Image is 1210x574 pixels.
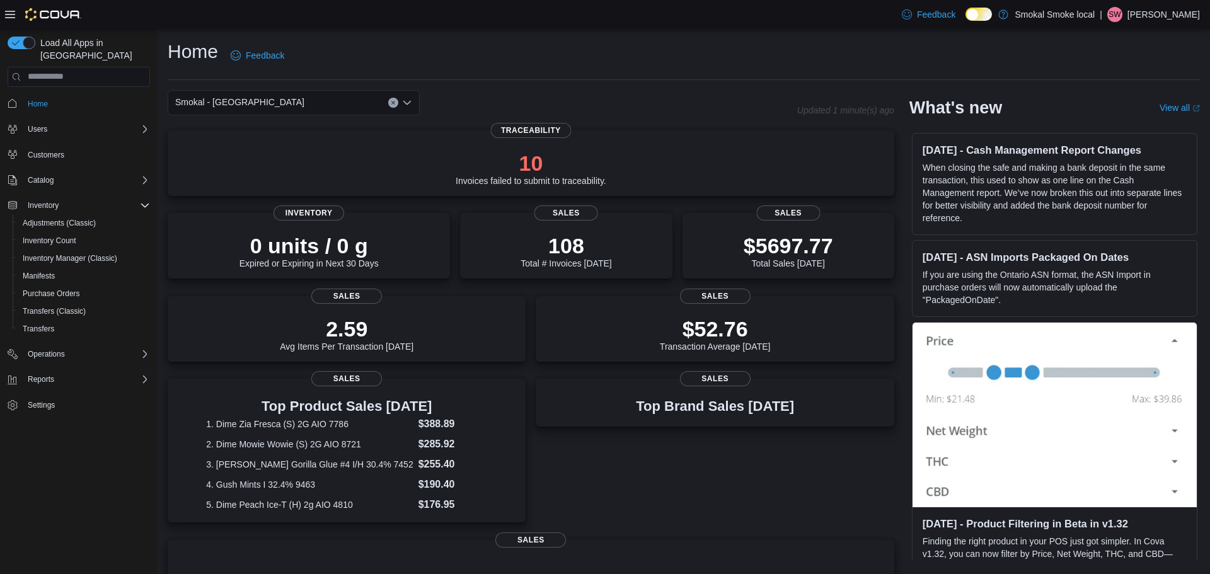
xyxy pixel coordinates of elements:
button: Inventory [23,198,64,213]
span: Sales [311,289,382,304]
img: Cova [25,8,81,21]
span: Sales [534,205,598,221]
a: Feedback [897,2,960,27]
span: Transfers (Classic) [23,306,86,316]
span: Adjustments (Classic) [18,215,150,231]
p: 0 units / 0 g [239,233,379,258]
span: Customers [23,147,150,163]
p: Smokal Smoke local [1015,7,1095,22]
dd: $285.92 [418,437,487,452]
dt: 1. Dime Zia Fresca (S) 2G AIO 7786 [206,418,413,430]
span: Settings [23,397,150,413]
button: Catalog [23,173,59,188]
span: Transfers [18,321,150,336]
input: Dark Mode [965,8,992,21]
button: Transfers [13,320,155,338]
p: Updated 1 minute(s) ago [797,105,894,115]
h3: Top Product Sales [DATE] [206,399,487,414]
span: Manifests [23,271,55,281]
button: Operations [23,347,70,362]
button: Users [23,122,52,137]
span: Purchase Orders [23,289,80,299]
span: Catalog [23,173,150,188]
h3: [DATE] - ASN Imports Packaged On Dates [923,251,1187,263]
span: Smokal - [GEOGRAPHIC_DATA] [175,95,304,110]
dt: 4. Gush Mints I 32.4% 9463 [206,478,413,491]
span: Traceability [491,123,571,138]
h3: [DATE] - Cash Management Report Changes [923,144,1187,156]
span: Purchase Orders [18,286,150,301]
button: Reports [3,370,155,388]
button: Clear input [388,98,398,108]
p: When closing the safe and making a bank deposit in the same transaction, this used to show as one... [923,161,1187,224]
dd: $388.89 [418,416,487,432]
button: Purchase Orders [13,285,155,302]
svg: External link [1192,105,1200,112]
button: Customers [3,146,155,164]
dt: 3. [PERSON_NAME] Gorilla Glue #4 I/H 30.4% 7452 [206,458,413,471]
button: Open list of options [402,98,412,108]
span: Feedback [917,8,955,21]
span: Inventory Manager (Classic) [18,251,150,266]
div: Total # Invoices [DATE] [521,233,611,268]
span: Customers [28,150,64,160]
div: Transaction Average [DATE] [660,316,771,352]
p: $52.76 [660,316,771,342]
span: SW [1109,7,1121,22]
div: Invoices failed to submit to traceability. [456,151,606,186]
span: Home [28,99,48,109]
span: Sales [680,371,751,386]
span: Settings [28,400,55,410]
a: Feedback [226,43,289,68]
button: Home [3,95,155,113]
a: Inventory Count [18,233,81,248]
span: Sales [756,205,820,221]
div: Total Sales [DATE] [744,233,833,268]
span: Sales [311,371,382,386]
a: Purchase Orders [18,286,85,301]
span: Inventory [274,205,344,221]
p: 10 [456,151,606,176]
div: Expired or Expiring in Next 30 Days [239,233,379,268]
span: Transfers (Classic) [18,304,150,319]
a: Home [23,96,53,112]
p: 2.59 [280,316,413,342]
a: Customers [23,147,69,163]
button: Inventory [3,197,155,214]
button: Manifests [13,267,155,285]
button: Adjustments (Classic) [13,214,155,232]
span: Load All Apps in [GEOGRAPHIC_DATA] [35,37,150,62]
span: Sales [680,289,751,304]
span: Users [28,124,47,134]
span: Manifests [18,268,150,284]
button: Users [3,120,155,138]
h1: Home [168,39,218,64]
nav: Complex example [8,89,150,447]
dd: $190.40 [418,477,487,492]
dt: 2. Dime Mowie Wowie (S) 2G AIO 8721 [206,438,413,451]
span: Inventory [23,198,150,213]
p: | [1100,7,1102,22]
div: Scott Watson [1107,7,1122,22]
span: Catalog [28,175,54,185]
a: Transfers (Classic) [18,304,91,319]
dd: $255.40 [418,457,487,472]
dt: 5. Dime Peach Ice-T (H) 2g AIO 4810 [206,498,413,511]
span: Transfers [23,324,54,334]
p: 108 [521,233,611,258]
button: Operations [3,345,155,363]
span: Users [23,122,150,137]
a: Adjustments (Classic) [18,215,101,231]
p: If you are using the Ontario ASN format, the ASN Import in purchase orders will now automatically... [923,268,1187,306]
p: $5697.77 [744,233,833,258]
h2: What's new [909,98,1002,118]
button: Inventory Manager (Classic) [13,250,155,267]
span: Home [23,96,150,112]
span: Operations [23,347,150,362]
a: Settings [23,398,60,413]
span: Adjustments (Classic) [23,218,96,228]
h3: [DATE] - Product Filtering in Beta in v1.32 [923,517,1187,530]
a: Manifests [18,268,60,284]
button: Inventory Count [13,232,155,250]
